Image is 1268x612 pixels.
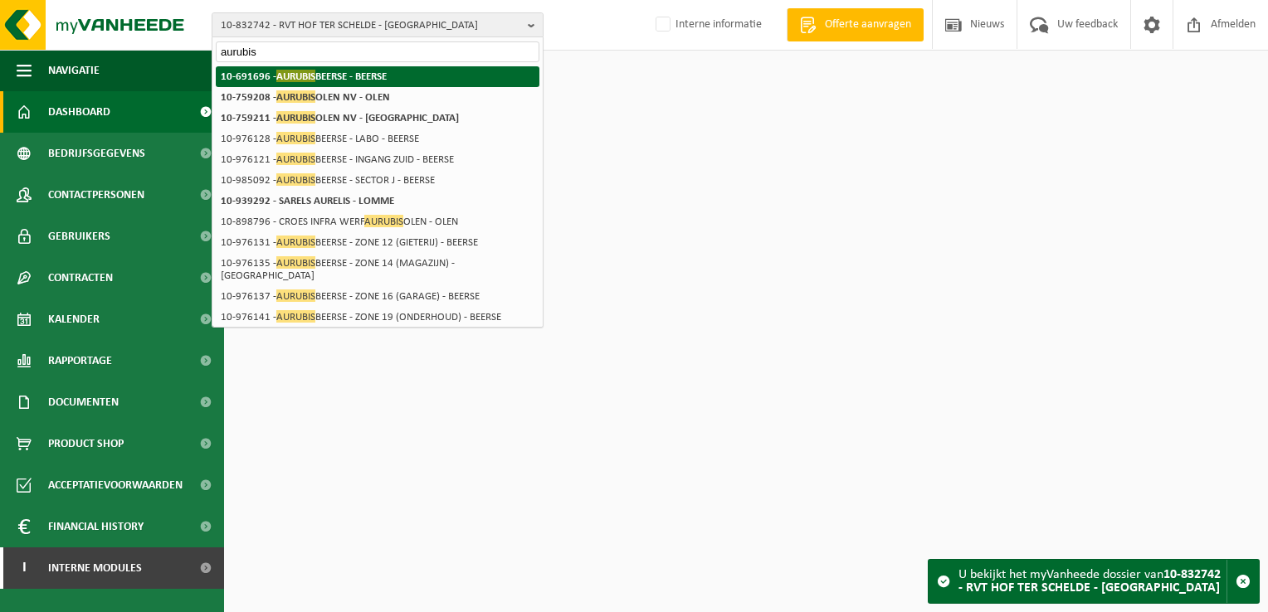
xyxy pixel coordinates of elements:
span: AURUBIS [364,215,403,227]
button: 10-832742 - RVT HOF TER SCHELDE - [GEOGRAPHIC_DATA] [212,12,544,37]
span: AURUBIS [276,132,315,144]
span: AURUBIS [276,111,315,124]
span: AURUBIS [276,70,315,82]
span: Rapportage [48,340,112,381]
span: AURUBIS [276,310,315,323]
span: Gebruikers [48,216,110,257]
strong: 10-832742 - RVT HOF TER SCHELDE - [GEOGRAPHIC_DATA] [958,568,1221,595]
li: 10-985092 - BEERSE - SECTOR J - BEERSE [216,170,539,191]
span: Bedrijfsgegevens [48,133,145,174]
li: 10-898796 - CROES INFRA WERF OLEN - OLEN [216,211,539,232]
span: 10-832742 - RVT HOF TER SCHELDE - [GEOGRAPHIC_DATA] [221,13,521,38]
span: Contracten [48,257,113,299]
span: Financial History [48,506,144,547]
span: Acceptatievoorwaarden [48,464,183,506]
li: 10-976121 - BEERSE - INGANG ZUID - BEERSE [216,149,539,170]
input: Zoeken naar gekoppelde vestigingen [216,41,539,62]
span: AURUBIS [276,256,315,269]
span: AURUBIS [276,236,315,248]
li: 10-976135 - BEERSE - ZONE 14 (MAGAZIJN) - [GEOGRAPHIC_DATA] [216,253,539,286]
span: Documenten [48,381,119,423]
span: Contactpersonen [48,174,144,216]
strong: 10-691696 - BEERSE - BEERSE [221,70,387,82]
li: 10-976141 - BEERSE - ZONE 19 (ONDERHOUD) - BEERSE [216,307,539,328]
strong: 10-759208 - OLEN NV - OLEN [221,90,390,103]
span: Dashboard [48,91,110,133]
span: AURUBIS [276,289,315,302]
li: 10-976128 - BEERSE - LABO - BEERSE [216,129,539,149]
label: Interne informatie [652,12,762,37]
span: Kalender [48,299,100,340]
span: I [17,547,32,589]
span: Navigatie [48,50,100,91]
span: Offerte aanvragen [821,17,915,33]
strong: 10-759211 - OLEN NV - [GEOGRAPHIC_DATA] [221,111,459,124]
strong: 10-939292 - SARELS AURELIS - LOMME [221,196,394,206]
li: 10-976137 - BEERSE - ZONE 16 (GARAGE) - BEERSE [216,286,539,307]
span: AURUBIS [276,173,315,186]
a: Offerte aanvragen [787,8,924,41]
span: AURUBIS [276,153,315,165]
span: Product Shop [48,423,124,464]
li: 10-976131 - BEERSE - ZONE 12 (GIETERIJ) - BEERSE [216,232,539,253]
span: Interne modules [48,547,142,589]
span: AURUBIS [276,90,315,103]
div: U bekijkt het myVanheede dossier van [958,560,1227,603]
